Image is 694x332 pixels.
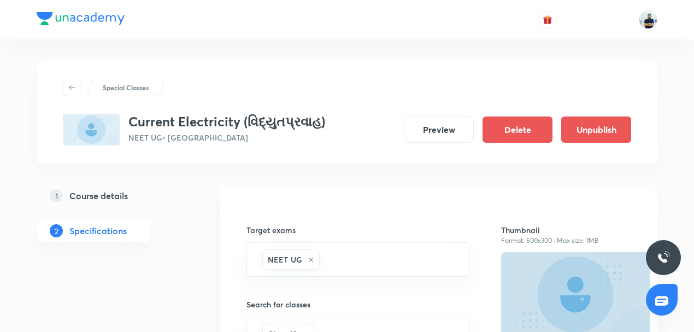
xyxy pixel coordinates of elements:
[268,254,302,265] h6: NEET UG
[128,132,325,143] p: NEET UG • [GEOGRAPHIC_DATA]
[501,236,631,246] p: Format: 500x300 · Max size: 1MB
[50,224,63,237] p: 2
[543,15,552,25] img: avatar
[463,259,465,261] button: Open
[246,224,469,236] h6: Target exams
[639,10,657,29] img: URVIK PATEL
[50,189,63,202] p: 1
[483,117,552,143] button: Delete
[539,11,556,28] button: avatar
[37,12,125,28] a: Company Logo
[657,251,670,264] img: ttu
[37,185,185,207] a: 1Course details
[561,117,631,143] button: Unpublish
[103,83,149,92] p: Special Classes
[246,299,469,310] h6: Search for classes
[404,117,474,143] button: Preview
[501,224,631,236] h6: Thumbnail
[69,224,127,237] h5: Specifications
[37,12,125,25] img: Company Logo
[69,189,128,202] h5: Course details
[63,114,120,145] img: 562AA903-6E51-45B5-9AE8-F14AA6E13FC0_special_class.png
[128,114,325,130] h3: Current Electricity (વિદ્યુતપ્રવાહ)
